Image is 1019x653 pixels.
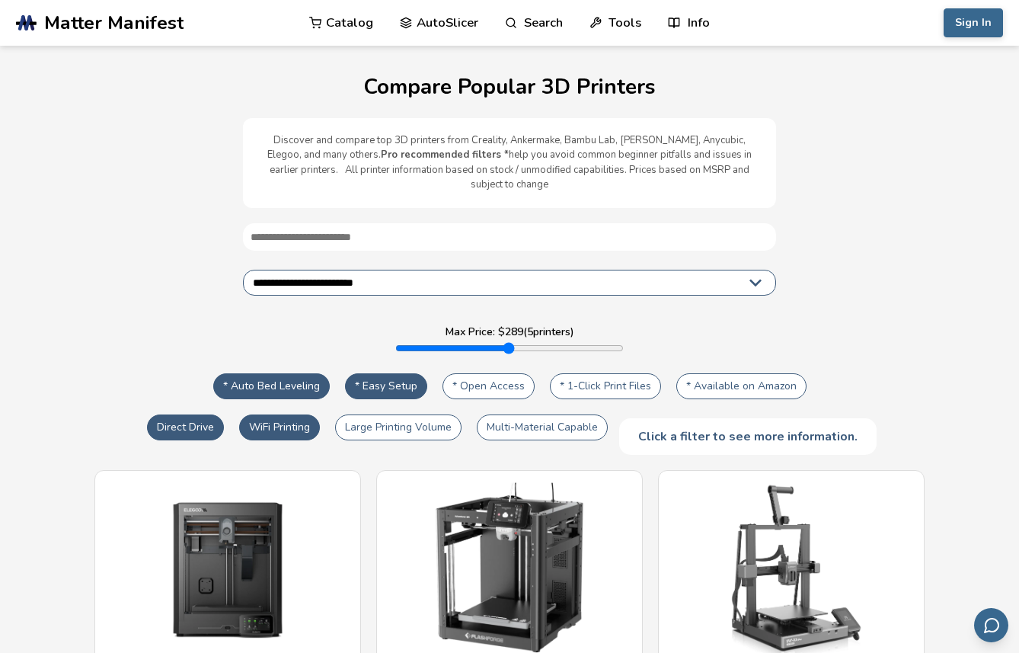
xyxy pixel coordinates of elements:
[345,373,427,399] button: * Easy Setup
[619,418,877,455] div: Click a filter to see more information.
[974,608,1008,642] button: Send feedback via email
[44,12,184,34] span: Matter Manifest
[944,8,1003,37] button: Sign In
[15,75,1004,99] h1: Compare Popular 3D Printers
[239,415,320,440] button: WiFi Printing
[446,326,574,338] label: Max Price: $ 289 ( 5 printers)
[258,133,761,193] p: Discover and compare top 3D printers from Creality, Ankermake, Bambu Lab, [PERSON_NAME], Anycubic...
[147,415,224,440] button: Direct Drive
[381,148,509,162] b: Pro recommended filters *
[550,373,661,399] button: * 1-Click Print Files
[442,373,535,399] button: * Open Access
[676,373,807,399] button: * Available on Amazon
[335,415,462,440] button: Large Printing Volume
[477,415,608,440] button: Multi-Material Capable
[213,373,330,399] button: * Auto Bed Leveling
